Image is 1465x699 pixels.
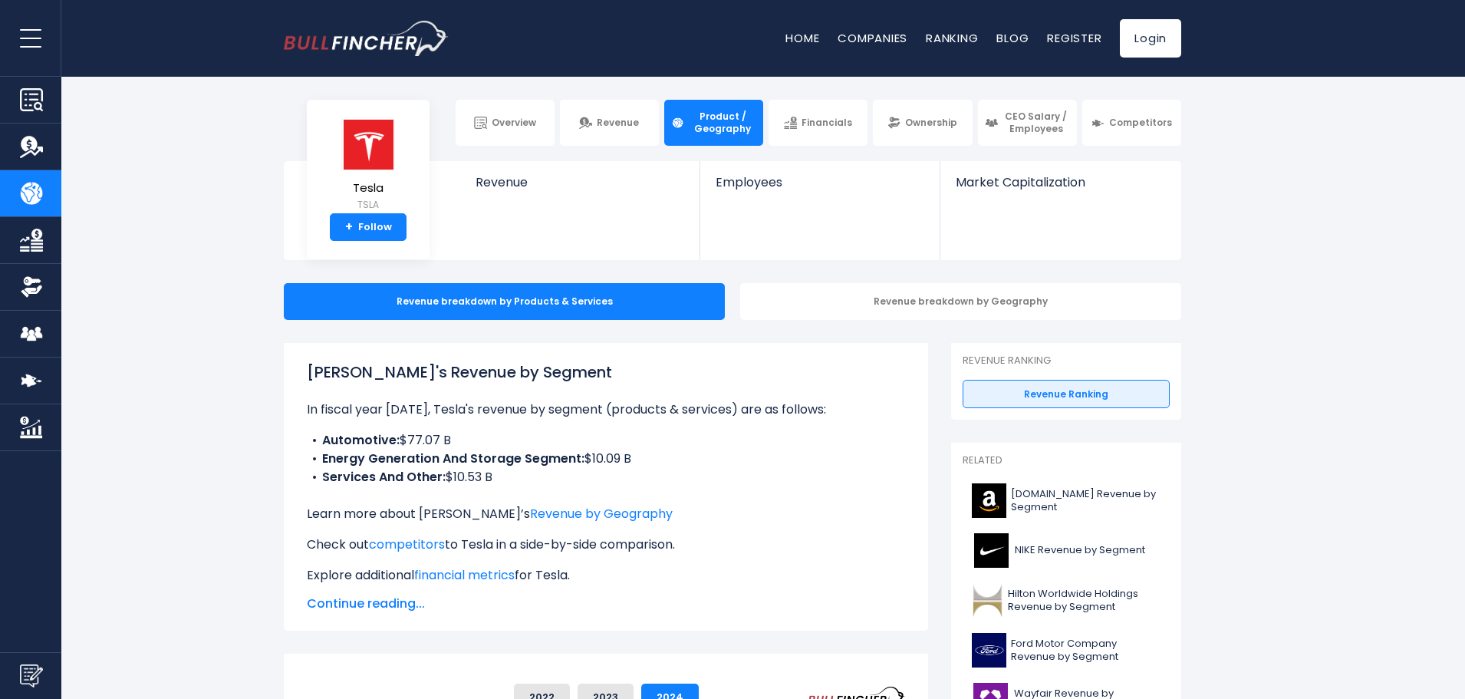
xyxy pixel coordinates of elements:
[1120,19,1181,58] a: Login
[560,100,659,146] a: Revenue
[978,100,1077,146] a: CEO Salary / Employees
[700,161,939,216] a: Employees
[414,566,515,584] a: financial metrics
[284,21,449,56] a: Go to homepage
[1047,30,1101,46] a: Register
[1082,100,1181,146] a: Competitors
[1008,588,1160,614] span: Hilton Worldwide Holdings Revenue by Segment
[322,431,400,449] b: Automotive:
[996,30,1029,46] a: Blog
[972,583,1003,618] img: HLT logo
[785,30,819,46] a: Home
[330,213,407,241] a: +Follow
[1002,110,1070,134] span: CEO Salary / Employees
[307,536,905,554] p: Check out to Tesla in a side-by-side comparison.
[963,454,1170,467] p: Related
[307,566,905,585] p: Explore additional for Tesla.
[838,30,907,46] a: Companies
[322,468,446,486] b: Services And Other:
[307,468,905,486] li: $10.53 B
[963,380,1170,409] a: Revenue Ranking
[972,483,1006,518] img: AMZN logo
[972,533,1010,568] img: NKE logo
[1011,488,1160,514] span: [DOMAIN_NAME] Revenue by Segment
[307,505,905,523] p: Learn more about [PERSON_NAME]’s
[307,401,905,419] p: In fiscal year [DATE], Tesla's revenue by segment (products & services) are as follows:
[284,283,725,320] div: Revenue breakdown by Products & Services
[530,505,673,523] a: Revenue by Geography
[345,220,353,234] strong: +
[940,161,1180,216] a: Market Capitalization
[769,100,867,146] a: Financials
[369,536,445,553] a: competitors
[963,354,1170,368] p: Revenue Ranking
[597,117,639,129] span: Revenue
[476,175,685,190] span: Revenue
[926,30,978,46] a: Ranking
[307,595,905,613] span: Continue reading...
[307,431,905,450] li: $77.07 B
[972,633,1006,668] img: F logo
[1109,117,1172,129] span: Competitors
[664,100,763,146] a: Product / Geography
[716,175,923,190] span: Employees
[284,21,449,56] img: bullfincher logo
[341,118,396,214] a: Tesla TSLA
[307,361,905,384] h1: [PERSON_NAME]'s Revenue by Segment
[963,529,1170,572] a: NIKE Revenue by Segment
[341,182,395,195] span: Tesla
[456,100,555,146] a: Overview
[740,283,1181,320] div: Revenue breakdown by Geography
[1015,544,1145,557] span: NIKE Revenue by Segment
[873,100,972,146] a: Ownership
[963,579,1170,622] a: Hilton Worldwide Holdings Revenue by Segment
[956,175,1164,190] span: Market Capitalization
[322,450,584,467] b: Energy Generation And Storage Segment:
[341,198,395,212] small: TSLA
[802,117,852,129] span: Financials
[492,117,536,129] span: Overview
[689,110,756,134] span: Product / Geography
[20,275,43,298] img: Ownership
[905,117,957,129] span: Ownership
[307,450,905,468] li: $10.09 B
[460,161,700,216] a: Revenue
[963,480,1170,522] a: [DOMAIN_NAME] Revenue by Segment
[963,629,1170,671] a: Ford Motor Company Revenue by Segment
[1011,638,1160,664] span: Ford Motor Company Revenue by Segment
